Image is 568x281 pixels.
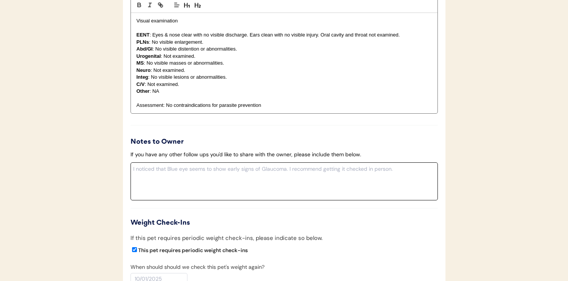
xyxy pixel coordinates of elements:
p: : No visible enlargement. [137,39,432,46]
strong: Urogenital [137,53,161,59]
strong: Integ [137,74,148,80]
strong: Neuro [137,67,151,73]
div: Weight Check-Ins [131,218,438,228]
strong: MS [137,60,144,66]
p: : Eyes & nose clear with no visible discharge. Ears clean with no visible injury. Oral cavity and... [137,32,432,38]
label: This pet requires periodic weight check-ins [138,247,248,254]
div: If this pet requires periodic weight check-ins, please indicate so below. [131,234,323,243]
strong: Abd/GI [137,46,153,52]
p: Visual examination [137,17,432,24]
p: : No visible masses or abnormalities. [137,60,432,67]
strong: PLNs [137,39,149,45]
p: : Not examined. [137,53,432,60]
p: : No visible distention or abnormalities. [137,46,432,52]
p: : Not examined. [137,81,432,88]
strong: EENT [137,32,150,38]
div: When should should we check this pet's weight again? [131,263,264,271]
div: Notes to Owner [131,137,438,147]
p: Assessment: No contraindications for parasite prevention [137,102,432,109]
span: Text alignment [172,0,182,10]
strong: C/V [137,81,145,87]
p: : NA [137,88,432,95]
p: : No visible lesions or abnormalities. [137,74,432,81]
p: : Not examined. [137,67,432,74]
div: If you have any other follow ups you'd like to share with the owner, please include them below. [131,151,361,159]
strong: Other [137,88,150,94]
